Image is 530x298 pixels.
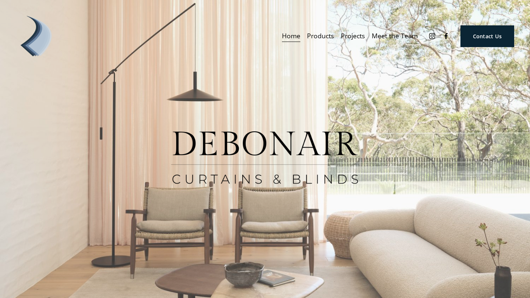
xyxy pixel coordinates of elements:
[282,29,300,42] a: Home
[307,30,334,42] span: Products
[428,32,436,40] a: Instagram
[16,16,56,56] img: Debonair | Curtains, Blinds, Shutters &amp; Awnings
[372,29,418,42] a: Meet the Team
[341,29,365,42] a: Projects
[307,29,334,42] a: folder dropdown
[460,25,514,47] a: Contact Us
[442,32,450,40] a: Facebook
